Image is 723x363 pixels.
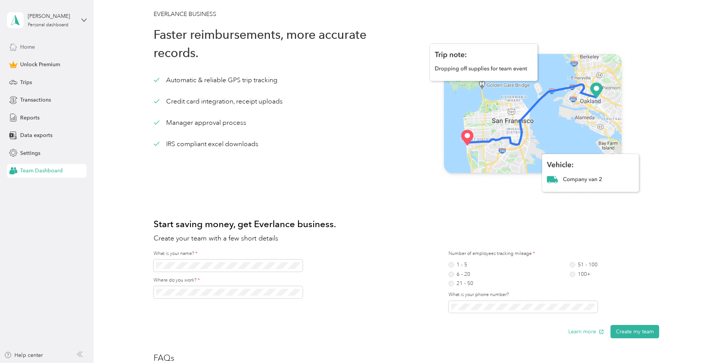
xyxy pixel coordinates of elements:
div: IRS compliant excel downloads [154,139,259,149]
h1: Start saving money, get Everlance business. [154,215,660,233]
span: Unlock Premium [20,61,60,68]
span: Home [20,43,35,51]
label: What is your name? [154,250,364,257]
label: 51 - 100 [570,262,598,267]
div: Personal dashboard [28,23,68,27]
label: 21 - 50 [449,281,473,286]
button: Learn more [568,325,604,338]
span: Reports [20,114,40,122]
h1: Faster reimbursements, more accurate records. [154,25,406,62]
button: Create my team [610,325,659,338]
span: Trips [20,78,32,86]
div: Automatic & reliable GPS trip tracking [154,75,278,85]
label: Where do you work? [154,277,364,284]
div: [PERSON_NAME] [28,12,75,20]
span: Team Dashboard [20,167,63,175]
button: Help center [4,351,43,359]
h3: EVERLANCE BUSINESS [154,10,660,19]
h2: Create your team with a few short details [154,233,660,244]
img: Teams mileage [406,25,659,212]
label: What is your phone number? [449,291,659,298]
label: Number of employees tracking mileage [449,250,598,257]
iframe: Everlance-gr Chat Button Frame [680,320,723,363]
div: Credit card integration, receipt uploads [154,97,283,106]
label: 6 - 20 [449,272,473,277]
span: Settings [20,149,40,157]
label: 1 - 5 [449,262,473,267]
span: Transactions [20,96,51,104]
div: Manager approval process [154,118,247,127]
span: Data exports [20,131,52,139]
label: 100+ [570,272,598,277]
